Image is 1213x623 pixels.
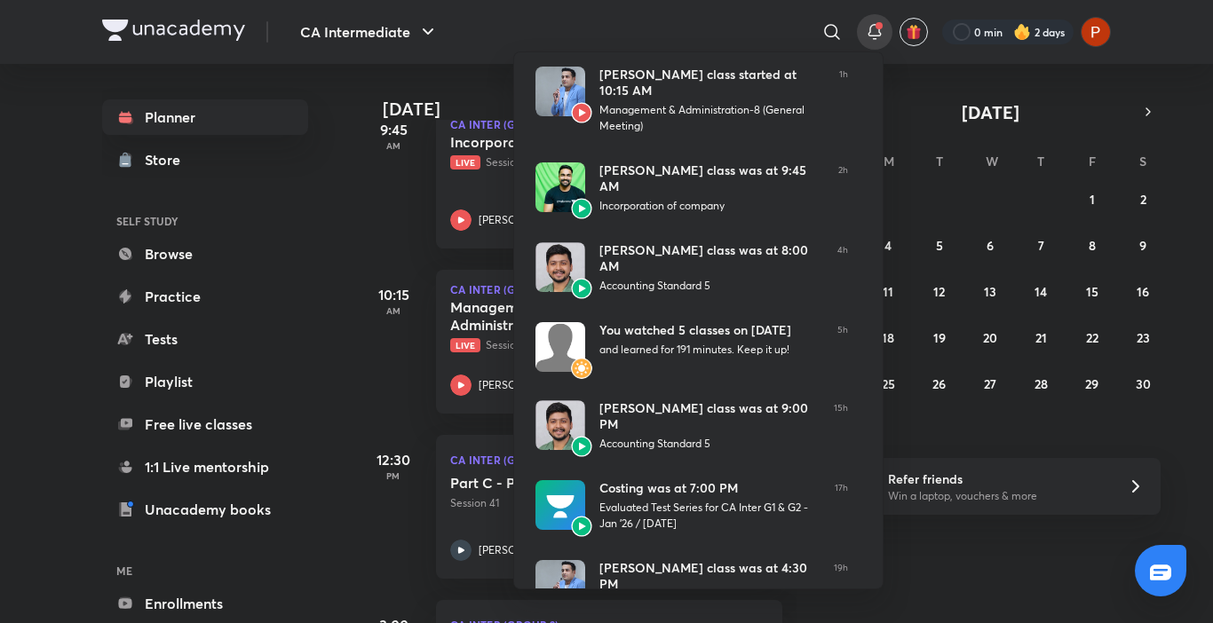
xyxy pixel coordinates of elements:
img: Avatar [571,358,592,379]
div: Evaluated Test Series for CA Inter G1 & G2 - Jan '26 / [DATE] [599,500,821,532]
div: Costing was at 7:00 PM [599,480,821,496]
span: 1h [839,67,848,134]
div: Incorporation of company [599,198,824,214]
span: 4h [837,242,848,294]
div: [PERSON_NAME] class started at 10:15 AM [599,67,825,99]
div: Accounting Standard 5 [599,436,820,452]
img: Avatar [571,516,592,537]
a: AvatarAvatar[PERSON_NAME] class was at 8:00 AMAccounting Standard 54h [514,228,869,308]
div: [PERSON_NAME] class was at 9:45 AM [599,162,824,194]
span: 17h [835,480,848,532]
div: Accounting Standard 5 [599,278,823,294]
span: 15h [834,400,848,452]
span: 19h [834,560,848,611]
a: AvatarAvatar[PERSON_NAME] class was at 9:00 PMAccounting Standard 515h [514,386,869,466]
div: [PERSON_NAME] class was at 8:00 AM [599,242,823,274]
img: Avatar [535,242,585,292]
img: Avatar [535,162,585,212]
img: Avatar [571,436,592,457]
div: [PERSON_NAME] class was at 4:30 PM [599,560,820,592]
img: Avatar [535,400,585,450]
a: AvatarAvatarCosting was at 7:00 PMEvaluated Test Series for CA Inter G1 & G2 - Jan '26 / [DATE]17h [514,466,869,546]
img: Avatar [535,67,585,116]
div: Management & Administration-8 (General Meeting) [599,102,825,134]
img: Avatar [535,322,585,372]
img: Avatar [571,198,592,219]
a: AvatarAvatar[PERSON_NAME] class started at 10:15 AMManagement & Administration-8 (General Meeting)1h [514,52,869,148]
div: [PERSON_NAME] class was at 9:00 PM [599,400,820,432]
div: You watched 5 classes on [DATE] [599,322,823,338]
span: 5h [837,322,848,372]
div: and learned for 191 minutes. Keep it up! [599,342,823,358]
a: AvatarAvatar[PERSON_NAME] class was at 9:45 AMIncorporation of company2h [514,148,869,228]
a: AvatarAvatarYou watched 5 classes on [DATE]and learned for 191 minutes. Keep it up!5h [514,308,869,386]
span: 2h [838,162,848,214]
img: Avatar [571,102,592,123]
img: Avatar [535,560,585,610]
img: Avatar [535,480,585,530]
img: Avatar [571,278,592,299]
